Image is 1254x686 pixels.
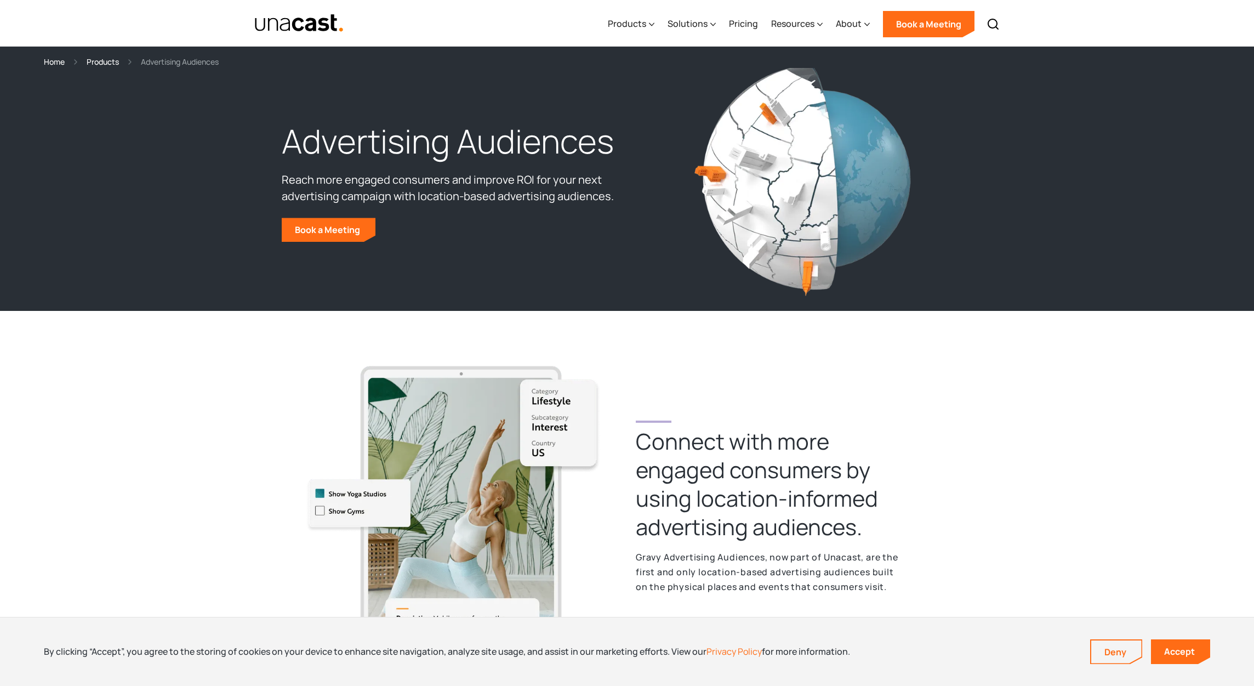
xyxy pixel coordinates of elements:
[668,2,716,47] div: Solutions
[44,645,850,657] div: By clicking “Accept”, you agree to the storing of cookies on your device to enhance site navigati...
[608,17,646,30] div: Products
[254,14,344,33] img: Unacast text logo
[636,427,903,541] h2: Connect with more engaged consumers by using location-informed advertising audiences.
[771,17,814,30] div: Resources
[771,2,823,47] div: Resources
[282,218,375,242] a: Book a Meeting
[668,17,708,30] div: Solutions
[836,2,870,47] div: About
[1091,640,1142,664] a: Deny
[729,2,758,47] a: Pricing
[706,645,762,657] a: Privacy Policy
[87,55,119,68] a: Products
[836,17,862,30] div: About
[282,120,622,163] h1: Advertising Audiences
[608,2,654,47] div: Products
[303,366,601,662] img: Mobile users frequently attending yoga classes & visiting yoga studios
[1151,639,1210,664] a: Accept
[636,550,903,594] p: Gravy Advertising Audiences, now part of Unacast, are the first and only location-based advertisi...
[693,64,912,297] img: location data visual, globe
[883,11,974,37] a: Book a Meeting
[44,55,65,68] a: Home
[141,55,219,68] div: Advertising Audiences
[254,14,344,33] a: home
[282,172,622,205] p: Reach more engaged consumers and improve ROI for your next advertising campaign with location-bas...
[987,18,1000,31] img: Search icon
